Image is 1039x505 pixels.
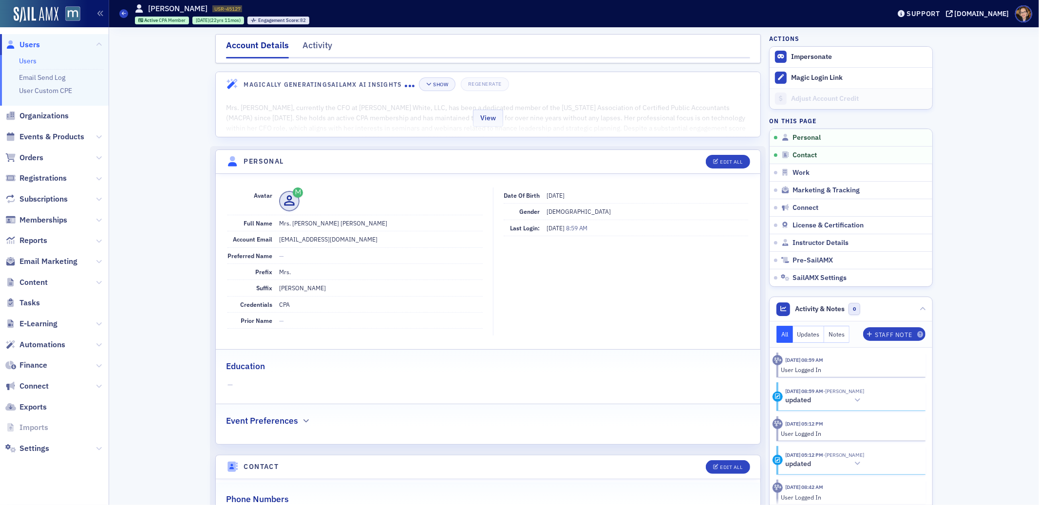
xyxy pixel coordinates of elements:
div: Update [773,455,783,465]
h1: [PERSON_NAME] [148,3,208,14]
a: Exports [5,402,47,412]
span: Active [144,17,159,23]
span: Activity & Notes [795,304,845,314]
span: Content [19,277,48,288]
span: Finance [19,360,47,371]
dd: [DEMOGRAPHIC_DATA] [547,204,748,219]
a: Events & Products [5,131,84,142]
a: Email Send Log [19,73,65,82]
button: updated [786,459,865,469]
a: Connect [5,381,49,392]
span: Users [19,39,40,50]
span: SailAMX Settings [793,274,847,282]
button: View [473,110,503,127]
span: Date of Birth [504,191,540,199]
a: Memberships [5,215,67,225]
a: View Homepage [58,6,80,23]
span: CPA Member [159,17,186,23]
h4: Magically Generating SailAMX AI Insights [244,80,405,89]
button: Regenerate [461,77,509,91]
div: Update [773,392,783,402]
h4: Contact [244,462,279,472]
div: Engagement Score: 82 [247,17,309,24]
dd: CPA [279,297,483,312]
h4: On this page [769,116,933,125]
span: Organizations [19,111,69,121]
button: updated [786,395,865,406]
span: Personal [793,133,821,142]
span: Registrations [19,173,67,184]
span: Email Marketing [19,256,77,267]
button: [DOMAIN_NAME] [946,10,1013,17]
span: Full Name [244,219,272,227]
time: 8/20/2025 08:59 AM [786,356,824,363]
a: Registrations [5,173,67,184]
div: Active: Active: CPA Member [135,17,189,24]
div: Account Details [226,39,289,58]
span: Instructor Details [793,239,849,247]
a: Settings [5,443,49,454]
div: Support [907,9,940,18]
dd: Mrs. [PERSON_NAME] [PERSON_NAME] [279,215,483,231]
h4: Personal [244,156,284,167]
a: Finance [5,360,47,371]
span: Marketing & Tracking [793,186,860,195]
span: — [279,317,284,324]
a: Imports [5,422,48,433]
button: All [776,326,793,343]
button: Edit All [706,460,750,474]
dd: Mrs. [279,264,483,280]
button: Magic Login Link [770,67,932,88]
span: Pre-SailAMX [793,256,833,265]
span: Automations [19,339,65,350]
span: Gender [519,207,540,215]
span: Suffix [256,284,272,292]
span: Prior Name [241,317,272,324]
button: Staff Note [863,327,926,341]
span: Connect [793,204,819,212]
div: User Logged In [781,493,919,502]
button: Show [419,77,455,91]
dd: [EMAIL_ADDRESS][DOMAIN_NAME] [279,231,483,247]
time: 8/14/2025 05:12 PM [786,451,824,458]
span: Imports [19,422,48,433]
span: Events & Products [19,131,84,142]
h2: Event Preferences [226,414,298,427]
span: [DATE] [547,191,565,199]
span: Orders [19,152,43,163]
span: Memberships [19,215,67,225]
a: Orders [5,152,43,163]
button: Edit All [706,155,750,168]
div: Activity [773,419,783,429]
a: Reports [5,235,47,246]
dd: [PERSON_NAME] [279,280,483,296]
span: E-Learning [19,318,57,329]
div: Adjust Account Credit [791,94,927,103]
span: Hemi Lee-Gallagher [824,451,865,458]
div: Activity [773,483,783,493]
a: SailAMX [14,7,58,22]
div: 2002-09-06 00:00:00 [192,17,244,24]
time: 8/20/2025 08:59 AM [786,388,824,394]
h5: updated [786,396,812,405]
a: E-Learning [5,318,57,329]
time: 7/31/2025 08:42 AM [786,484,824,490]
div: User Logged In [781,365,919,374]
a: Adjust Account Credit [770,88,932,109]
span: — [279,252,284,260]
span: [DATE] [547,224,566,232]
span: Prefix [255,268,272,276]
span: Subscriptions [19,194,68,205]
span: Hemi Lee-Gallagher [824,388,865,394]
span: 8:59 AM [566,224,587,232]
div: Show [433,82,448,87]
div: [DOMAIN_NAME] [955,9,1009,18]
a: Subscriptions [5,194,68,205]
div: Edit All [720,159,743,165]
div: (22yrs 11mos) [196,17,241,23]
span: Engagement Score : [258,17,301,23]
span: [DATE] [196,17,209,23]
a: Email Marketing [5,256,77,267]
span: — [227,380,748,390]
time: 8/14/2025 05:12 PM [786,420,824,427]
